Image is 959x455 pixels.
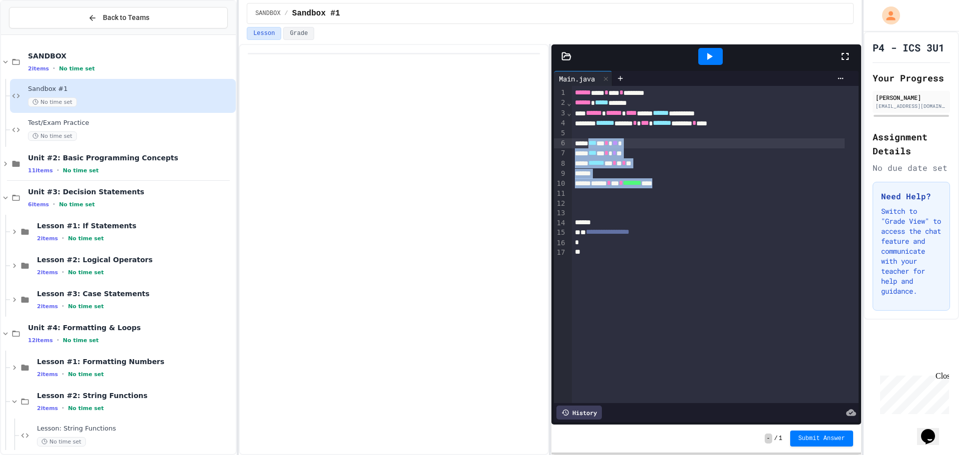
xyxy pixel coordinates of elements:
[28,65,49,72] span: 2 items
[37,289,234,298] span: Lesson #3: Case Statements
[63,167,99,174] span: No time set
[62,234,64,242] span: •
[28,119,234,127] span: Test/Exam Practice
[554,238,566,248] div: 16
[62,370,64,378] span: •
[554,138,566,148] div: 6
[873,40,945,54] h1: P4 - ICS 3U1
[554,88,566,98] div: 1
[37,303,58,310] span: 2 items
[566,109,571,117] span: Fold line
[37,391,234,400] span: Lesson #2: String Functions
[62,302,64,310] span: •
[556,406,602,420] div: History
[873,71,950,85] h2: Your Progress
[554,73,600,84] div: Main.java
[4,4,69,63] div: Chat with us now!Close
[28,167,53,174] span: 11 items
[37,405,58,412] span: 2 items
[68,269,104,276] span: No time set
[37,357,234,366] span: Lesson #1: Formatting Numbers
[28,153,234,162] span: Unit #2: Basic Programming Concepts
[554,71,612,86] div: Main.java
[9,7,228,28] button: Back to Teams
[873,162,950,174] div: No due date set
[28,201,49,208] span: 6 items
[876,372,949,414] iframe: chat widget
[876,93,947,102] div: [PERSON_NAME]
[37,255,234,264] span: Lesson #2: Logical Operators
[554,159,566,169] div: 8
[283,27,314,40] button: Grade
[292,7,340,19] span: Sandbox #1
[28,85,234,93] span: Sandbox #1
[37,437,86,447] span: No time set
[765,434,772,444] span: -
[68,371,104,378] span: No time set
[779,435,782,443] span: 1
[68,303,104,310] span: No time set
[554,248,566,258] div: 17
[37,235,58,242] span: 2 items
[37,371,58,378] span: 2 items
[62,404,64,412] span: •
[798,435,845,443] span: Submit Answer
[63,337,99,344] span: No time set
[554,148,566,158] div: 7
[554,169,566,179] div: 9
[554,98,566,108] div: 2
[554,108,566,118] div: 3
[62,268,64,276] span: •
[37,425,234,433] span: Lesson: String Functions
[57,166,59,174] span: •
[566,99,571,107] span: Fold line
[59,65,95,72] span: No time set
[28,337,53,344] span: 12 items
[554,189,566,199] div: 11
[28,187,234,196] span: Unit #3: Decision Statements
[872,4,903,27] div: My Account
[554,218,566,228] div: 14
[59,201,95,208] span: No time set
[68,405,104,412] span: No time set
[255,9,280,17] span: SANDBOX
[554,179,566,189] div: 10
[554,128,566,138] div: 5
[57,336,59,344] span: •
[881,190,942,202] h3: Need Help?
[554,208,566,218] div: 13
[917,415,949,445] iframe: chat widget
[37,269,58,276] span: 2 items
[790,431,853,447] button: Submit Answer
[28,97,77,107] span: No time set
[873,130,950,158] h2: Assignment Details
[53,200,55,208] span: •
[554,118,566,128] div: 4
[774,435,778,443] span: /
[53,64,55,72] span: •
[554,228,566,238] div: 15
[247,27,281,40] button: Lesson
[28,131,77,141] span: No time set
[876,102,947,110] div: [EMAIL_ADDRESS][DOMAIN_NAME]
[37,221,234,230] span: Lesson #1: If Statements
[285,9,288,17] span: /
[103,12,149,23] span: Back to Teams
[68,235,104,242] span: No time set
[28,51,234,60] span: SANDBOX
[28,323,234,332] span: Unit #4: Formatting & Loops
[554,199,566,209] div: 12
[881,206,942,296] p: Switch to "Grade View" to access the chat feature and communicate with your teacher for help and ...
